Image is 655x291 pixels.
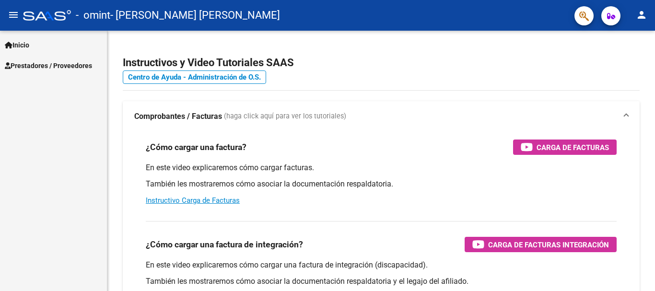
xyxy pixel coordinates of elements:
[537,141,609,153] span: Carga de Facturas
[5,40,29,50] span: Inicio
[146,276,617,287] p: También les mostraremos cómo asociar la documentación respaldatoria y el legajo del afiliado.
[123,54,640,72] h2: Instructivos y Video Tutoriales SAAS
[636,9,647,21] mat-icon: person
[513,140,617,155] button: Carga de Facturas
[465,237,617,252] button: Carga de Facturas Integración
[146,163,617,173] p: En este video explicaremos cómo cargar facturas.
[110,5,280,26] span: - [PERSON_NAME] [PERSON_NAME]
[76,5,110,26] span: - omint
[146,260,617,270] p: En este video explicaremos cómo cargar una factura de integración (discapacidad).
[146,179,617,189] p: También les mostraremos cómo asociar la documentación respaldatoria.
[146,238,303,251] h3: ¿Cómo cargar una factura de integración?
[146,140,246,154] h3: ¿Cómo cargar una factura?
[146,196,240,205] a: Instructivo Carga de Facturas
[488,239,609,251] span: Carga de Facturas Integración
[123,101,640,132] mat-expansion-panel-header: Comprobantes / Facturas (haga click aquí para ver los tutoriales)
[8,9,19,21] mat-icon: menu
[224,111,346,122] span: (haga click aquí para ver los tutoriales)
[134,111,222,122] strong: Comprobantes / Facturas
[5,60,92,71] span: Prestadores / Proveedores
[123,70,266,84] a: Centro de Ayuda - Administración de O.S.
